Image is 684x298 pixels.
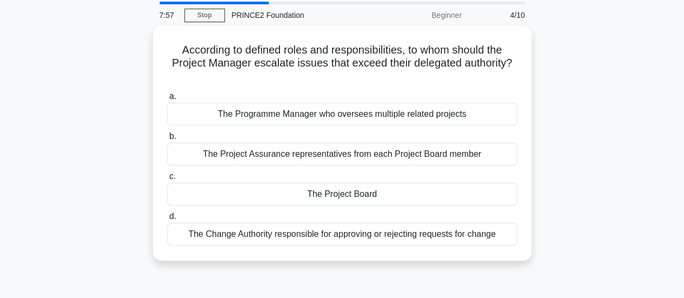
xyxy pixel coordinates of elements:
[167,223,517,246] div: The Change Authority responsible for approving or rejecting requests for change
[169,171,176,181] span: c.
[374,4,468,26] div: Beginner
[167,103,517,125] div: The Programme Manager who oversees multiple related projects
[153,4,184,26] div: 7:57
[166,43,519,83] h5: According to defined roles and responsibilities, to whom should the Project Manager escalate issu...
[184,9,225,22] a: Stop
[169,131,176,141] span: b.
[468,4,532,26] div: 4/10
[169,211,176,221] span: d.
[167,143,517,165] div: The Project Assurance representatives from each Project Board member
[167,183,517,206] div: The Project Board
[169,91,176,101] span: a.
[225,4,374,26] div: PRINCE2 Foundation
